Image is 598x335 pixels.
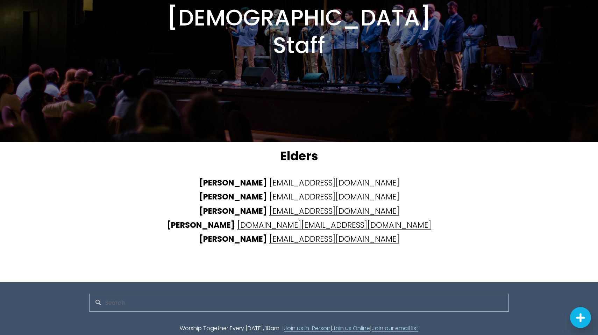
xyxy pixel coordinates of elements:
a: [EMAIL_ADDRESS][DOMAIN_NAME] [269,233,399,245]
a: Join us In-Person [284,323,330,334]
strong: [PERSON_NAME] [199,233,267,245]
a: Join us Online [332,323,370,334]
a: [EMAIL_ADDRESS][DOMAIN_NAME] [269,191,399,202]
strong: [PERSON_NAME] [199,205,267,217]
input: Search [89,294,509,312]
strong: Elders [280,147,318,165]
a: Join our email list [372,323,418,334]
a: [EMAIL_ADDRESS][DOMAIN_NAME] [269,205,399,217]
a: [EMAIL_ADDRESS][DOMAIN_NAME] [269,177,399,188]
strong: [PERSON_NAME] [199,177,267,188]
a: [DOMAIN_NAME][EMAIL_ADDRESS][DOMAIN_NAME] [237,219,431,231]
strong: [PERSON_NAME] [167,219,235,231]
strong: [PERSON_NAME] [199,191,267,202]
h1: [DEMOGRAPHIC_DATA] Staff [142,4,456,59]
